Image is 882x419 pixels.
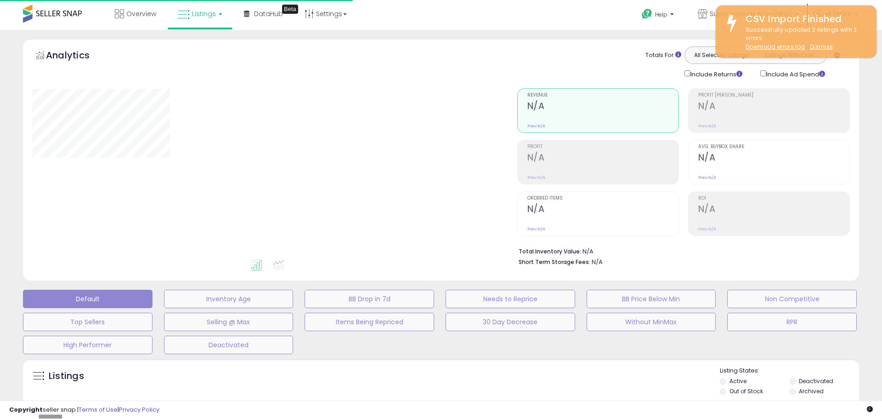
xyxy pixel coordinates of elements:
[527,175,545,180] small: Prev: N/A
[23,290,153,308] button: Default
[305,313,434,331] button: Items Being Repriced
[698,101,849,113] h2: N/A
[282,5,298,14] div: Tooltip anchor
[9,406,159,414] div: seller snap | |
[46,49,107,64] h5: Analytics
[527,101,678,113] h2: N/A
[645,51,681,60] div: Totals For
[678,69,753,79] div: Include Returns
[519,258,590,266] b: Short Term Storage Fees:
[687,49,756,61] button: All Selected Listings
[727,313,857,331] button: RPR
[527,196,678,201] span: Ordered Items
[164,336,294,354] button: Deactivated
[587,313,716,331] button: Without MinMax
[527,226,545,232] small: Prev: N/A
[23,313,153,331] button: Top Sellers
[446,290,575,308] button: Needs to Reprice
[164,290,294,308] button: Inventory Age
[305,290,434,308] button: BB Drop in 7d
[810,43,833,51] u: Dismiss
[710,9,792,18] span: Super Savings Now (NEW)
[698,93,849,98] span: Profit [PERSON_NAME]
[164,313,294,331] button: Selling @ Max
[527,123,545,129] small: Prev: N/A
[446,313,575,331] button: 30 Day Decrease
[254,9,283,18] span: DataHub
[739,12,870,26] div: CSV Import Finished
[527,93,678,98] span: Revenue
[698,226,716,232] small: Prev: N/A
[23,336,153,354] button: High Performer
[527,152,678,165] h2: N/A
[698,204,849,216] h2: N/A
[727,290,857,308] button: Non Competitive
[698,152,849,165] h2: N/A
[192,9,216,18] span: Listings
[9,405,43,414] strong: Copyright
[698,123,716,129] small: Prev: N/A
[634,1,683,30] a: Help
[641,8,653,20] i: Get Help
[739,26,870,52] div: Successfully updated 2 listings with 2 errors.
[527,144,678,149] span: Profit
[126,9,156,18] span: Overview
[592,258,603,266] span: N/A
[698,196,849,201] span: ROI
[753,69,840,79] div: Include Ad Spend
[527,204,678,216] h2: N/A
[746,43,805,51] a: Download errors log
[519,245,843,256] li: N/A
[698,175,716,180] small: Prev: N/A
[655,11,667,18] span: Help
[587,290,716,308] button: BB Price Below Min
[698,144,849,149] span: Avg. Buybox Share
[519,247,581,255] b: Total Inventory Value:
